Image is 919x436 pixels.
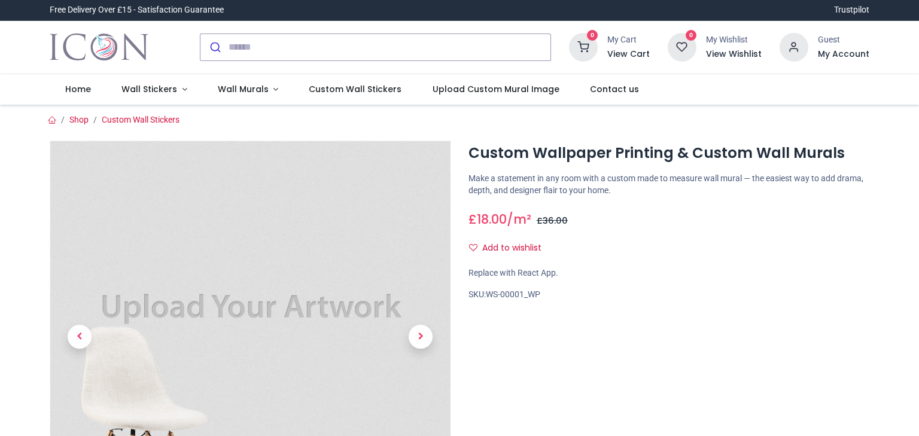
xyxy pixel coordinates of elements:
[543,215,568,227] span: 36.00
[607,48,650,60] a: View Cart
[433,83,559,95] span: Upload Custom Mural Image
[569,41,598,51] a: 0
[468,289,869,301] div: SKU:
[50,4,224,16] div: Free Delivery Over £15 - Satisfaction Guarantee
[102,115,179,124] a: Custom Wall Stickers
[607,34,650,46] div: My Cart
[309,83,401,95] span: Custom Wall Stickers
[200,34,229,60] button: Submit
[218,83,269,95] span: Wall Murals
[50,31,148,64] a: Logo of Icon Wall Stickers
[106,74,202,105] a: Wall Stickers
[477,211,507,228] span: 18.00
[587,30,598,41] sup: 0
[468,211,507,228] span: £
[668,41,696,51] a: 0
[834,4,869,16] a: Trustpilot
[69,115,89,124] a: Shop
[486,289,540,299] span: WS-00001_WP
[507,211,531,228] span: /m²
[468,173,869,196] p: Make a statement in any room with a custom made to measure wall mural — the easiest way to add dr...
[818,34,869,46] div: Guest
[818,48,869,60] a: My Account
[65,83,91,95] span: Home
[68,325,92,349] span: Previous
[468,238,552,258] button: Add to wishlistAdd to wishlist
[121,83,177,95] span: Wall Stickers
[202,74,294,105] a: Wall Murals
[686,30,697,41] sup: 0
[706,48,762,60] a: View Wishlist
[537,215,568,227] span: £
[468,267,869,279] div: Replace with React App.
[468,143,869,163] h1: Custom Wallpaper Printing & Custom Wall Murals
[50,31,148,64] img: Icon Wall Stickers
[409,325,433,349] span: Next
[469,243,477,252] i: Add to wishlist
[590,83,639,95] span: Contact us
[706,34,762,46] div: My Wishlist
